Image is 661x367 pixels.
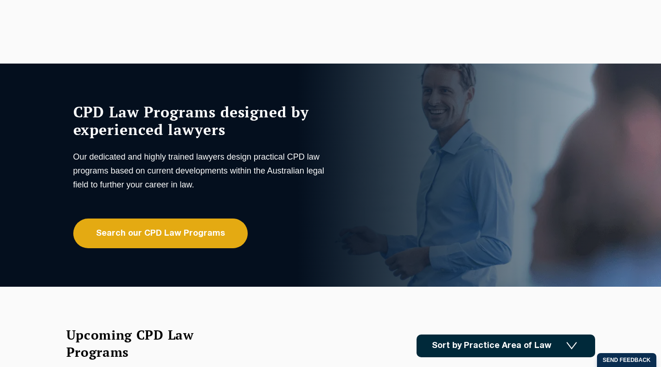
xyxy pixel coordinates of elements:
[566,342,577,350] img: Icon
[73,219,248,248] a: Search our CPD Law Programs
[417,335,595,357] a: Sort by Practice Area of Law
[73,150,328,192] p: Our dedicated and highly trained lawyers design practical CPD law programs based on current devel...
[66,326,217,361] h2: Upcoming CPD Law Programs
[73,103,328,138] h1: CPD Law Programs designed by experienced lawyers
